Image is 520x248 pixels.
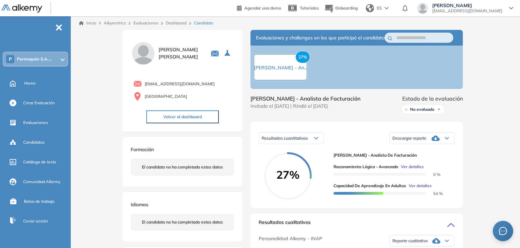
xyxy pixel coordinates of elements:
[79,20,96,26] a: Inicio
[254,65,307,71] span: [PERSON_NAME] - An...
[133,20,158,25] a: Evaluaciones
[401,164,424,170] span: Ver detalles
[256,34,385,41] span: Evaluaciones y challenges en los que participó el candidato
[262,136,308,141] span: Resultados cuantitativos
[159,46,202,60] span: [PERSON_NAME] [PERSON_NAME]
[437,107,441,111] img: Ícono de flecha
[250,103,360,110] span: Invitado el [DATE] | Rindió el [DATE]
[264,169,312,180] span: 27%
[104,20,126,25] span: Alkymetrics
[23,159,56,165] span: Catálogo de tests
[377,5,382,11] span: ES
[145,81,215,87] span: [EMAIL_ADDRESS][DOMAIN_NAME]
[166,20,186,25] a: Dashboard
[131,41,156,66] img: PROFILE_MENU_LOGO_USER
[23,100,55,106] span: Crear Evaluación
[392,238,428,244] span: Reporte cualitativo
[250,94,360,103] span: [PERSON_NAME] - Analista de Facturación
[432,3,502,8] span: [PERSON_NAME]
[300,5,319,11] span: Tutoriales
[23,179,60,185] span: Comunidad Alkemy
[366,4,374,12] img: world
[237,3,281,12] a: Agendar una demo
[334,164,398,170] span: Razonamiento Lógico - Avanzado
[398,164,424,170] button: Ver detalles
[1,4,42,13] img: Logo
[295,51,310,63] span: 27%
[259,219,311,230] span: Resultados cualitativos
[244,5,281,11] span: Agendar una demo
[142,219,223,225] span: El candidato no ha completado estos datos
[425,172,440,177] span: 0 %
[432,8,502,14] span: [EMAIL_ADDRESS][DOMAIN_NAME]
[23,218,48,224] span: Cerrar sesión
[425,191,443,196] span: 54 %
[23,120,48,126] span: Evaluaciones
[334,152,449,158] span: [PERSON_NAME] - Analista de Facturación
[222,47,234,59] button: Seleccione la evaluación activa
[334,183,406,189] span: Capacidad de Aprendizaje en Adultos
[410,107,434,112] span: No evaluado
[24,80,36,86] span: Home
[409,183,432,189] span: Ver detalles
[23,139,45,145] span: Candidatos
[145,93,187,100] span: [GEOGRAPHIC_DATA]
[324,1,358,16] button: Onboarding
[392,136,426,141] span: Descargar reporte
[406,183,432,189] button: Ver detalles
[146,110,219,123] button: Volver al dashboard
[9,56,12,62] span: P
[131,146,154,153] span: Formación
[402,94,463,103] span: Estado de la evaluación
[335,5,358,11] span: Onboarding
[259,235,322,247] span: Personalidad Alkemy - INAP
[17,56,51,62] span: Permaquim S.A....
[142,164,223,170] span: El candidato no ha completado estos datos
[24,198,54,205] span: Bolsa de trabajo
[385,7,389,10] img: arrow
[499,227,507,235] span: message
[194,20,213,26] span: Candidato
[131,201,148,208] span: Idiomas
